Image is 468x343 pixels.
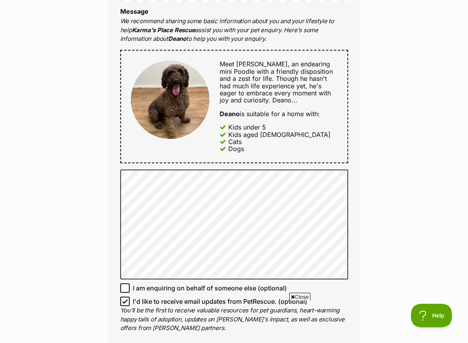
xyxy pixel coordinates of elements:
[220,60,333,104] span: Meet [PERSON_NAME], an endearing mini Poodle with a friendly disposition and a zest for life. Tho...
[228,131,330,138] div: Kids aged [DEMOGRAPHIC_DATA]
[132,26,195,34] strong: Karma's Place Rescue
[411,304,452,327] iframe: Help Scout Beacon - Open
[228,138,242,145] div: Cats
[220,110,240,118] strong: Deano
[289,293,310,301] span: Close
[120,17,348,44] p: We recommend sharing some basic information about you and your lifestyle to help assist you with ...
[168,35,186,42] strong: Deano
[120,7,149,15] label: Message
[44,304,425,339] iframe: Advertisement
[228,145,244,152] div: Dogs
[220,110,337,117] div: is suitable for a home with:
[133,283,287,293] span: I am enquiring on behalf of someone else (optional)
[131,60,209,139] img: Deano
[133,297,307,306] span: I'd like to receive email updates from PetRescue. (optional)
[228,124,266,131] div: Kids under 5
